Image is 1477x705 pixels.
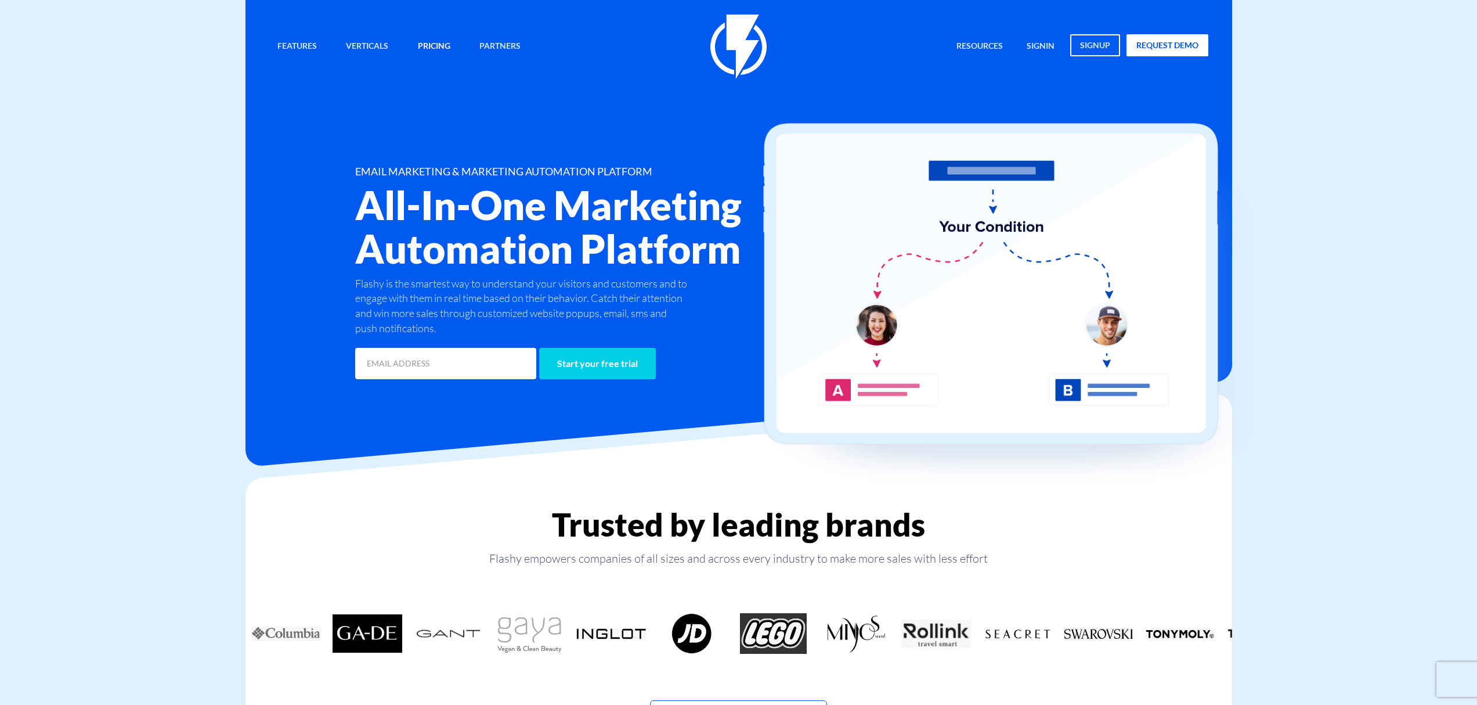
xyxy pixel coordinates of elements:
[1058,613,1139,654] div: 13 / 18
[409,34,459,59] a: Pricing
[327,613,408,654] div: 4 / 18
[1070,34,1120,56] a: signup
[471,34,529,59] a: Partners
[977,613,1058,654] div: 12 / 18
[355,348,536,379] input: EMAIL ADDRESS
[733,613,814,654] div: 9 / 18
[355,276,691,336] p: Flashy is the smartest way to understand your visitors and customers and to engage with them in r...
[355,184,808,271] h2: All-In-One Marketing Automation Platform
[408,613,489,654] div: 5 / 18
[245,551,1232,567] p: Flashy empowers companies of all sizes and across every industry to make more sales with less effort
[948,34,1012,59] a: Resources
[245,613,327,654] div: 3 / 18
[337,34,397,59] a: Verticals
[489,613,570,654] div: 6 / 18
[570,613,652,654] div: 7 / 18
[1018,34,1063,59] a: signin
[269,34,326,59] a: Features
[355,166,808,178] h1: EMAIL MARKETING & MARKETING AUTOMATION PLATFORM
[895,613,977,654] div: 11 / 18
[652,613,733,654] div: 8 / 18
[1126,34,1208,56] a: request demo
[1220,613,1302,654] div: 15 / 18
[245,507,1232,542] h2: Trusted by leading brands
[814,613,895,654] div: 10 / 18
[539,348,656,379] input: Start your free trial
[1139,613,1220,654] div: 14 / 18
